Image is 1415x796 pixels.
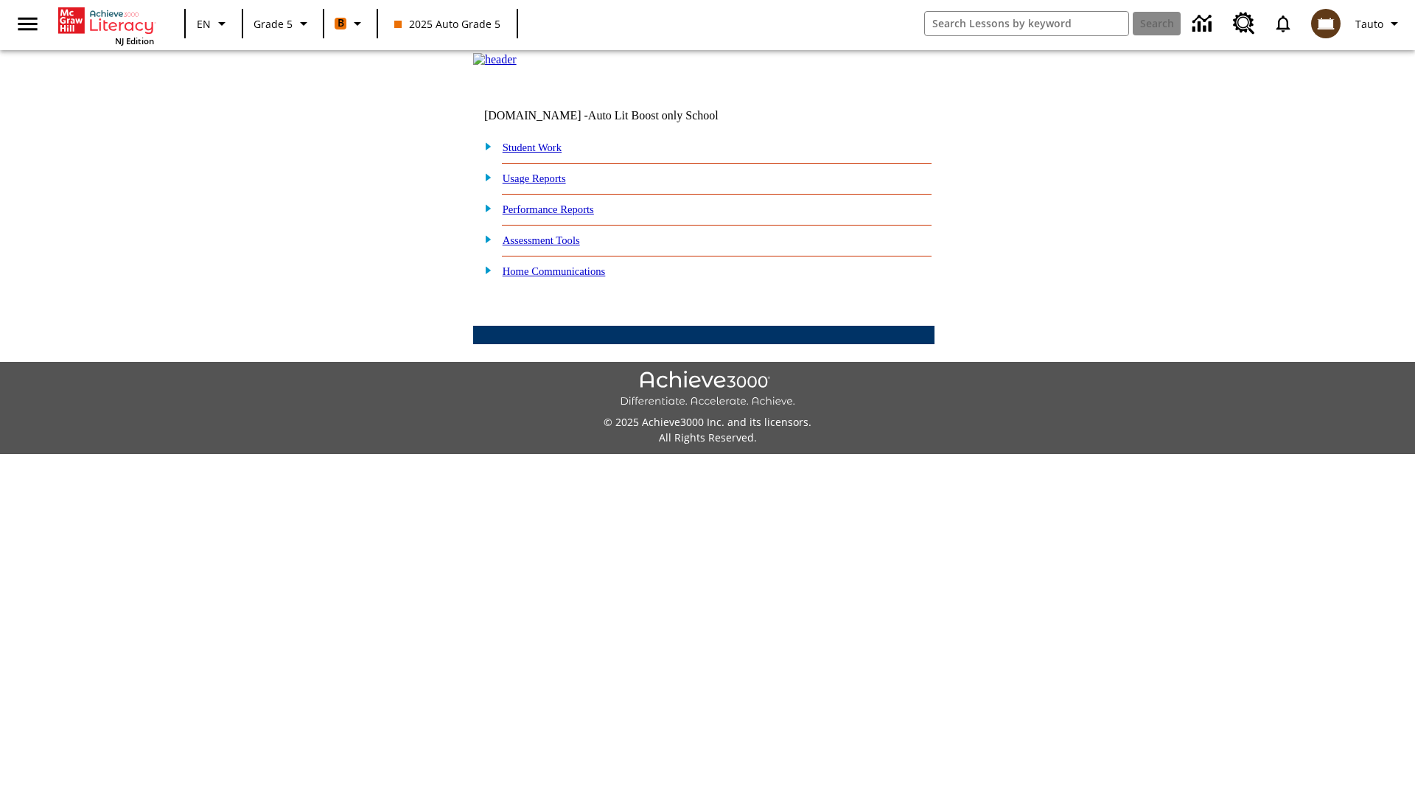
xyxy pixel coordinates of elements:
img: plus.gif [477,232,492,245]
a: Usage Reports [503,172,566,184]
a: Resource Center, Will open in new tab [1224,4,1264,43]
img: plus.gif [477,201,492,214]
img: header [473,53,517,66]
nobr: Auto Lit Boost only School [588,109,719,122]
button: Open side menu [6,2,49,46]
button: Language: EN, Select a language [190,10,237,37]
span: Grade 5 [254,16,293,32]
button: Grade: Grade 5, Select a grade [248,10,318,37]
div: Home [58,4,154,46]
a: Student Work [503,142,562,153]
span: B [338,14,344,32]
span: 2025 Auto Grade 5 [394,16,500,32]
a: Home Communications [503,265,606,277]
input: search field [925,12,1128,35]
a: Notifications [1264,4,1302,43]
span: NJ Edition [115,35,154,46]
img: plus.gif [477,139,492,153]
img: plus.gif [477,263,492,276]
button: Boost Class color is orange. Change class color [329,10,372,37]
span: EN [197,16,211,32]
button: Select a new avatar [1302,4,1349,43]
td: [DOMAIN_NAME] - [484,109,755,122]
img: Achieve3000 Differentiate Accelerate Achieve [620,371,795,408]
span: Tauto [1355,16,1383,32]
a: Data Center [1184,4,1224,44]
img: avatar image [1311,9,1341,38]
button: Profile/Settings [1349,10,1409,37]
img: plus.gif [477,170,492,184]
a: Performance Reports [503,203,594,215]
a: Assessment Tools [503,234,580,246]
